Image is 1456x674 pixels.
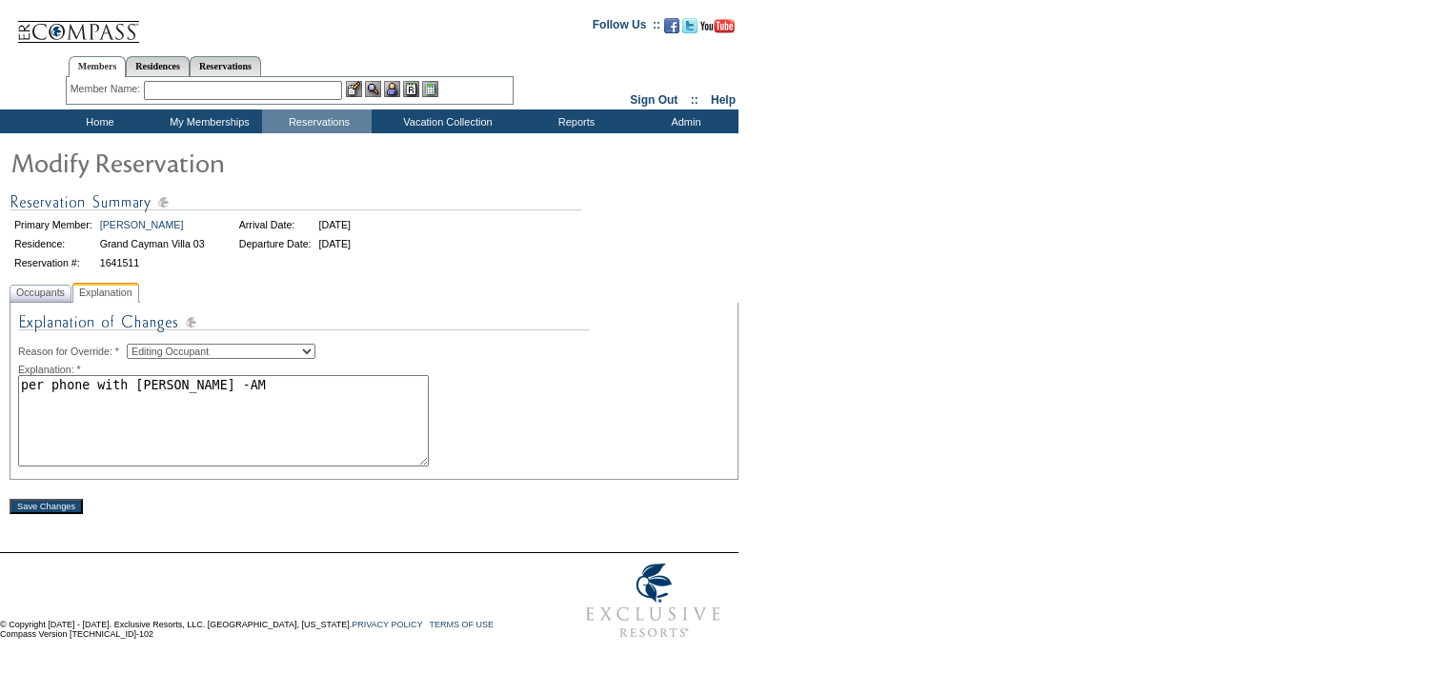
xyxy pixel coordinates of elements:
img: Reservation Summary [10,190,581,214]
a: Become our fan on Facebook [664,24,679,35]
span: Occupants [12,283,69,303]
a: Follow us on Twitter [682,24,698,35]
td: Follow Us :: [593,16,660,39]
div: Member Name: [71,81,144,97]
img: Reservations [403,81,419,97]
span: :: [691,93,698,107]
img: Impersonate [384,81,400,97]
td: Residence: [11,235,95,252]
a: PRIVACY POLICY [352,620,422,629]
a: Reservations [190,56,261,76]
td: Admin [629,109,738,133]
span: Reason for Override: * [18,346,127,357]
img: Exclusive Resorts [568,553,738,648]
img: Compass Home [16,5,140,44]
td: Arrival Date: [236,216,314,233]
img: b_calculator.gif [422,81,438,97]
td: Primary Member: [11,216,95,233]
a: [PERSON_NAME] [100,219,184,230]
img: Modify Reservation [10,143,391,181]
td: 1641511 [97,254,208,271]
div: Explanation: * [18,364,730,375]
a: Members [69,56,127,77]
td: Reservations [262,109,372,133]
img: Subscribe to our YouTube Channel [700,19,735,33]
td: Vacation Collection [372,109,519,133]
input: Save Changes [10,499,83,514]
a: Residences [126,56,190,76]
img: Become our fan on Facebook [664,18,679,33]
td: My Memberships [152,109,262,133]
span: Explanation [75,283,136,303]
img: Follow us on Twitter [682,18,698,33]
td: [DATE] [316,216,354,233]
td: Reports [519,109,629,133]
img: b_edit.gif [346,81,362,97]
img: View [365,81,381,97]
td: Home [43,109,152,133]
a: TERMS OF USE [430,620,495,629]
td: Grand Cayman Villa 03 [97,235,208,252]
td: [DATE] [316,235,354,252]
a: Sign Out [630,93,677,107]
a: Subscribe to our YouTube Channel [700,24,735,35]
img: Explanation of Changes [18,310,590,344]
td: Reservation #: [11,254,95,271]
a: Help [711,93,736,107]
td: Departure Date: [236,235,314,252]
